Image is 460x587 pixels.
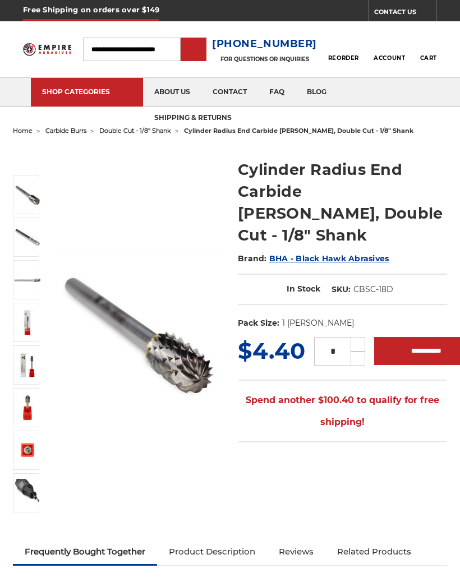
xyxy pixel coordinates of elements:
[267,539,325,564] a: Reviews
[45,127,86,135] a: carbide burrs
[52,246,222,416] img: CBSC-51D cylinder radius end cut shape carbide burr 1/8" shank
[212,56,317,63] p: FOR QUESTIONS OR INQUIRIES
[374,54,405,62] span: Account
[13,223,42,251] img: CBSC-42D cylinder radius end cut shape carbide burr 1/8" shank
[13,436,42,464] img: 1/8" shank double cut carbide burr bit CBSC-51D cylinder radius end cut shape
[287,284,320,294] span: In Stock
[296,78,338,107] a: blog
[332,284,351,295] dt: SKU:
[99,127,171,135] a: double cut - 1/8" shank
[13,127,33,135] a: home
[13,394,42,422] img: Tungsten carbide burr - 1/8" double cut CBSC-51D cylinder radius end cut
[269,253,389,264] a: BHA - Black Hawk Abrasives
[31,78,143,107] a: SHOP CATEGORIES
[23,40,71,59] img: Empire Abrasives
[13,181,42,209] img: CBSC-51D cylinder radius end cut shape carbide burr 1/8" shank
[238,159,447,246] h1: Cylinder Radius End Carbide [PERSON_NAME], Double Cut - 1/8" Shank
[143,78,201,107] a: about us
[282,317,354,329] dd: 1 [PERSON_NAME]
[238,337,305,364] span: $4.40
[13,266,42,294] img: Cylindrical radius end cut double cut carbide burr - 1/8 inch shank
[184,127,413,135] span: cylinder radius end carbide [PERSON_NAME], double cut - 1/8" shank
[42,87,132,96] div: SHOP CATEGORIES
[201,78,258,107] a: contact
[325,539,423,564] a: Related Products
[374,6,436,21] a: CONTACT US
[212,36,317,52] a: [PHONE_NUMBER]
[13,308,42,336] img: 1/8" cylinder radius end cut double cut carbide bur
[13,479,42,507] img: Carbide burr bit on Dremel - 1/8" double cut CBSC-51D cylinder radius end cut shape
[328,37,359,61] a: Reorder
[238,253,267,264] span: Brand:
[353,284,393,295] dd: CBSC-18D
[157,539,267,564] a: Product Description
[328,54,359,62] span: Reorder
[420,54,437,62] span: Cart
[258,78,296,107] a: faq
[13,351,42,379] img: One eighth inch shank CBSC-51D double cut carbide bur
[143,104,243,133] a: shipping & returns
[246,395,439,427] span: Spend another $100.40 to qualify for free shipping!
[238,317,279,329] dt: Pack Size:
[182,39,205,61] input: Submit
[420,37,437,62] a: Cart
[13,539,157,564] a: Frequently Bought Together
